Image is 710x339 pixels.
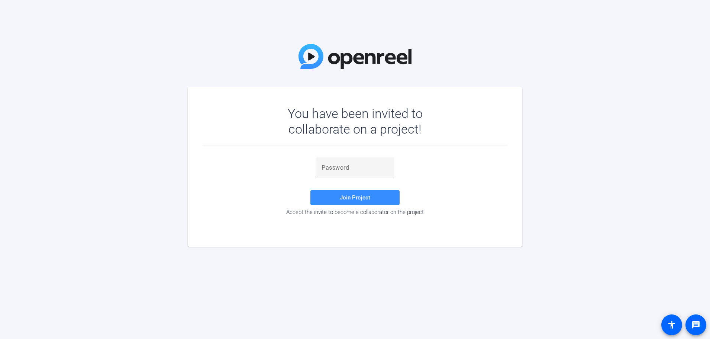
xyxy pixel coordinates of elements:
div: Accept the invite to become a collaborator on the project [203,209,507,215]
mat-icon: message [691,320,700,329]
img: OpenReel Logo [298,44,412,69]
button: Join Project [310,190,400,205]
span: Join Project [340,194,370,201]
div: You have been invited to collaborate on a project! [266,106,444,137]
input: Password [322,163,388,172]
mat-icon: accessibility [667,320,676,329]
